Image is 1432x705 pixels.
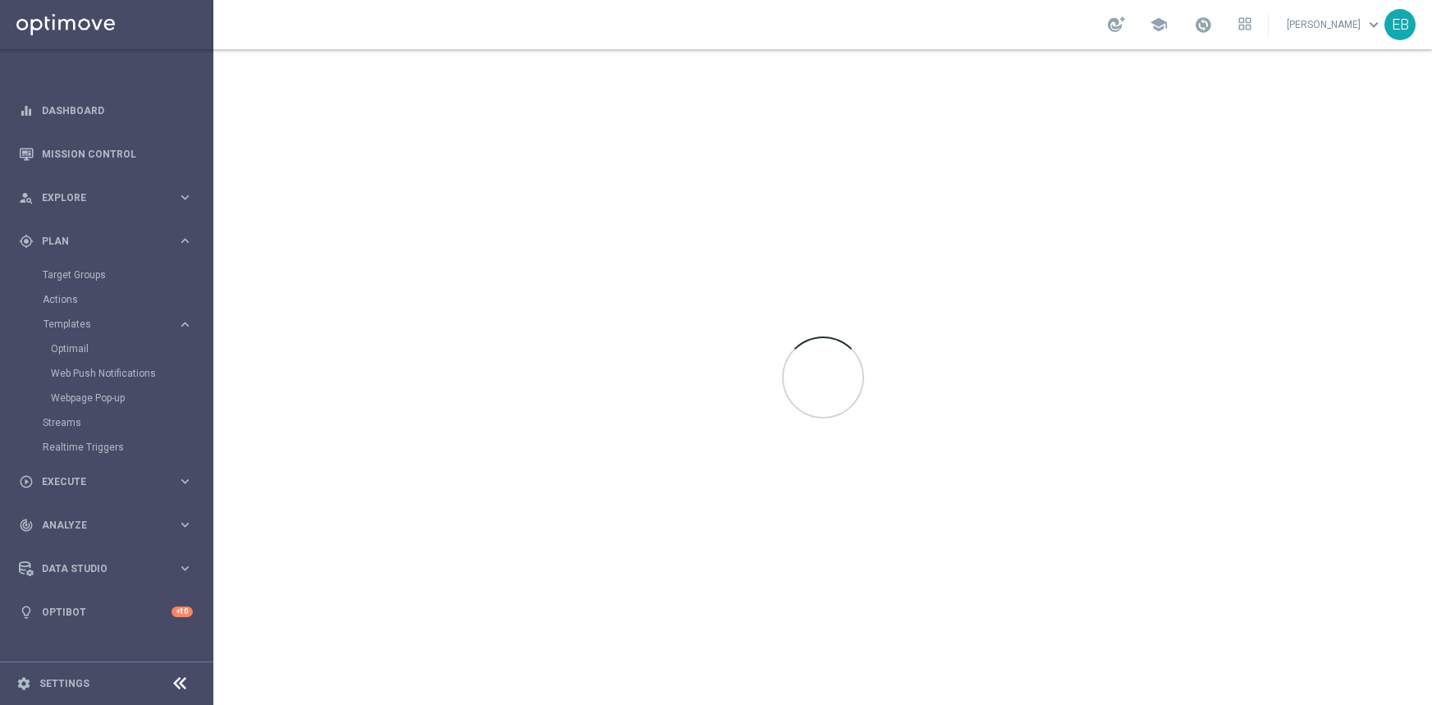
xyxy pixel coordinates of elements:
i: keyboard_arrow_right [177,474,193,489]
i: keyboard_arrow_right [177,190,193,205]
a: Optibot [42,590,172,634]
span: Templates [43,319,161,329]
div: Dashboard [19,89,193,132]
i: keyboard_arrow_right [177,233,193,249]
div: Streams [43,410,212,435]
div: Realtime Triggers [43,435,212,460]
i: play_circle_outline [19,474,34,489]
i: track_changes [19,518,34,533]
button: gps_fixed Plan keyboard_arrow_right [18,235,194,248]
span: Explore [42,193,177,203]
button: Data Studio keyboard_arrow_right [18,562,194,575]
i: lightbulb [19,605,34,620]
a: Realtime Triggers [43,441,171,454]
a: Web Push Notifications [51,367,171,380]
a: Optimail [51,342,171,355]
button: Templates keyboard_arrow_right [43,318,194,331]
i: gps_fixed [19,234,34,249]
i: keyboard_arrow_right [177,561,193,576]
div: +10 [172,607,193,617]
div: Explore [19,190,177,205]
div: Optimail [51,336,212,361]
span: Data Studio [42,564,177,574]
a: Dashboard [42,89,193,132]
button: person_search Explore keyboard_arrow_right [18,191,194,204]
div: Webpage Pop-up [51,386,212,410]
a: Mission Control [42,132,193,176]
span: Execute [42,477,177,487]
div: Target Groups [43,263,212,287]
span: Analyze [42,520,177,530]
i: person_search [19,190,34,205]
a: [PERSON_NAME]keyboard_arrow_down [1285,12,1384,37]
i: settings [16,676,31,691]
a: Actions [43,293,171,306]
div: Plan [19,234,177,249]
span: keyboard_arrow_down [1365,16,1383,34]
button: play_circle_outline Execute keyboard_arrow_right [18,475,194,488]
div: Mission Control [19,132,193,176]
a: Streams [43,416,171,429]
a: Settings [39,679,89,689]
div: Templates [43,312,212,410]
div: Data Studio [19,561,177,576]
i: keyboard_arrow_right [177,517,193,533]
div: Templates [43,319,177,329]
a: Target Groups [43,268,171,282]
i: keyboard_arrow_right [177,317,193,332]
button: track_changes Analyze keyboard_arrow_right [18,519,194,532]
button: Mission Control [18,148,194,161]
div: EB [1384,9,1416,40]
button: equalizer Dashboard [18,104,194,117]
div: Analyze [19,518,177,533]
div: Actions [43,287,212,312]
a: Webpage Pop-up [51,391,171,405]
i: equalizer [19,103,34,118]
span: Plan [42,236,177,246]
button: lightbulb Optibot +10 [18,606,194,619]
div: Execute [19,474,177,489]
div: Web Push Notifications [51,361,212,386]
div: Optibot [19,590,193,634]
span: school [1150,16,1168,34]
